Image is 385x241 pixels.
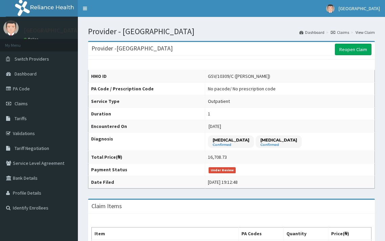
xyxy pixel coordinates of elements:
div: GSV/10309/C ([PERSON_NAME]) [208,73,270,80]
a: Claims [331,29,349,35]
div: Outpatient [208,98,230,105]
a: Dashboard [299,29,324,35]
img: User Image [326,4,335,13]
th: PA Codes [238,227,284,240]
span: [GEOGRAPHIC_DATA] [339,5,380,12]
span: [DATE] [209,123,221,129]
th: PA Code / Prescription Code [88,83,205,95]
th: Service Type [88,95,205,108]
th: Price(₦) [328,227,371,240]
p: [GEOGRAPHIC_DATA] [24,27,80,34]
span: Dashboard [15,71,37,77]
span: Tariffs [15,115,27,122]
span: Under Review [209,167,236,173]
th: Diagnosis [88,133,205,151]
h3: Provider - [GEOGRAPHIC_DATA] [91,45,173,51]
small: Confirmed [260,143,297,147]
a: View Claim [356,29,375,35]
div: 1 [208,110,210,117]
h3: Claim Items [91,203,122,209]
h1: Provider - [GEOGRAPHIC_DATA] [88,27,375,36]
th: Total Price(₦) [88,151,205,163]
img: User Image [3,20,19,36]
a: Online [24,37,40,42]
span: Switch Providers [15,56,49,62]
th: Duration [88,108,205,120]
th: Quantity [284,227,328,240]
th: Payment Status [88,163,205,176]
span: Claims [15,101,28,107]
th: HMO ID [88,70,205,83]
p: [MEDICAL_DATA] [260,137,297,143]
small: Confirmed [213,143,249,147]
th: Item [92,227,239,240]
span: Tariff Negotiation [15,145,49,151]
div: [DATE] 19:12:48 [208,179,238,185]
div: 16,708.73 [208,154,227,160]
th: Encountered On [88,120,205,133]
div: No pacode / No prescription code [208,85,276,92]
a: Reopen Claim [335,44,371,55]
th: Date Filed [88,176,205,189]
p: [MEDICAL_DATA] [213,137,249,143]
